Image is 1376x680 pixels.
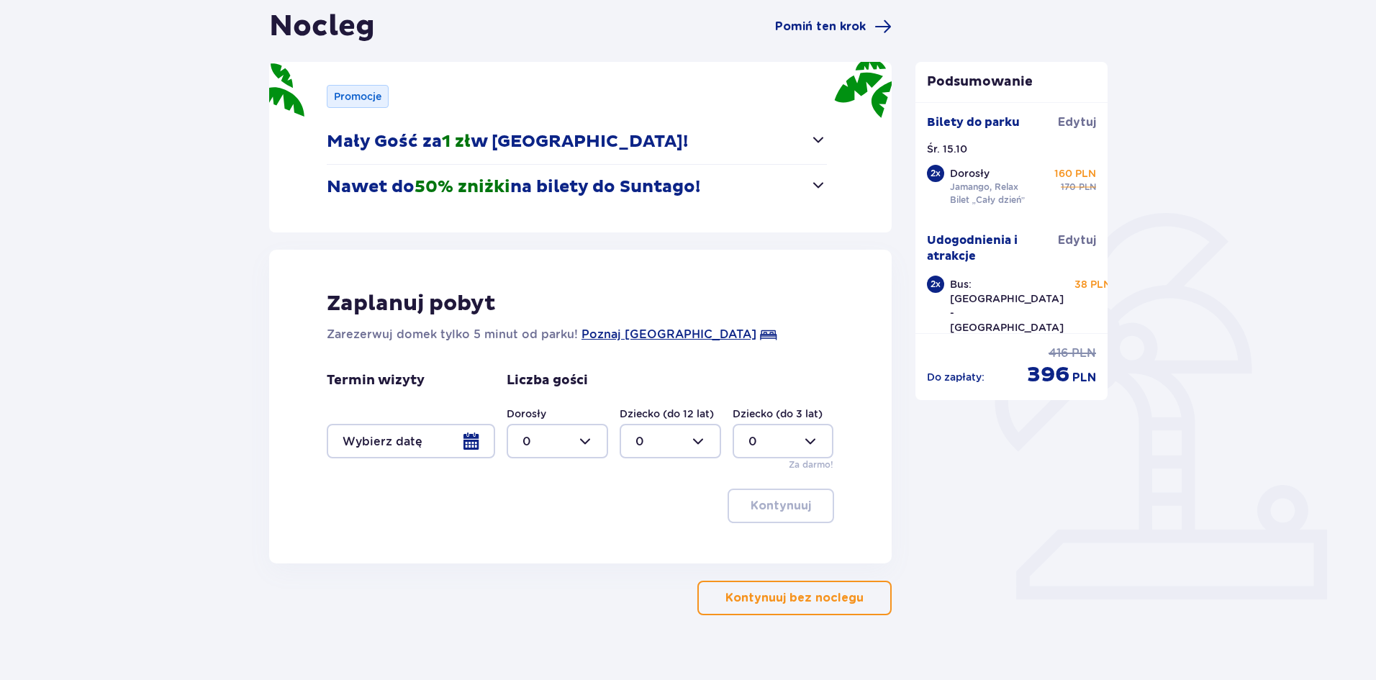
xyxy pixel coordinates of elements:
span: 50% zniżki [415,176,510,198]
div: 2 x [927,276,944,293]
span: 396 [1027,361,1069,389]
p: Za darmo! [789,458,833,471]
p: Udogodnienia i atrakcje [927,232,1059,264]
span: Pomiń ten krok [775,19,866,35]
span: Edytuj [1058,232,1096,248]
p: Podsumowanie [915,73,1108,91]
a: Poznaj [GEOGRAPHIC_DATA] [581,326,756,343]
p: Mały Gość za w [GEOGRAPHIC_DATA]! [327,131,688,153]
p: Zaplanuj pobyt [327,290,496,317]
p: Do zapłaty : [927,370,985,384]
a: Pomiń ten krok [775,18,892,35]
p: Nawet do na bilety do Suntago! [327,176,700,198]
button: Nawet do50% zniżkina bilety do Suntago! [327,165,827,209]
p: Termin wizyty [327,372,425,389]
p: Jamango, Relax [950,181,1018,194]
span: 1 zł [442,131,471,153]
span: 170 [1061,181,1076,194]
button: Kontynuuj bez noclegu [697,581,892,615]
p: Śr. 15.10 [927,142,967,156]
button: Mały Gość za1 złw [GEOGRAPHIC_DATA]! [327,119,827,164]
p: 160 PLN [1054,166,1096,181]
h1: Nocleg [269,9,375,45]
p: Bus: [GEOGRAPHIC_DATA] - [GEOGRAPHIC_DATA] - [GEOGRAPHIC_DATA] [950,277,1064,363]
p: Kontynuuj [751,498,811,514]
span: PLN [1072,345,1096,361]
button: Kontynuuj [728,489,834,523]
p: Bilety do parku [927,114,1020,130]
p: Bilet „Cały dzień” [950,194,1026,207]
span: PLN [1072,370,1096,386]
p: 38 PLN [1074,277,1111,291]
span: PLN [1079,181,1096,194]
span: 416 [1049,345,1069,361]
p: Promocje [334,89,381,104]
p: Dorosły [950,166,990,181]
label: Dorosły [507,407,546,421]
div: 2 x [927,165,944,182]
p: Kontynuuj bez noclegu [725,590,864,606]
p: Liczba gości [507,372,588,389]
label: Dziecko (do 3 lat) [733,407,823,421]
p: Zarezerwuj domek tylko 5 minut od parku! [327,326,578,343]
label: Dziecko (do 12 lat) [620,407,714,421]
span: Edytuj [1058,114,1096,130]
